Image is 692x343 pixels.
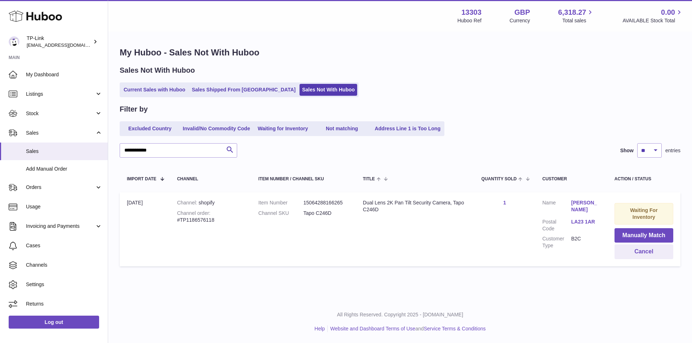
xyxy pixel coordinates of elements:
button: Manually Match [615,228,673,243]
strong: 13303 [461,8,482,17]
span: Add Manual Order [26,166,102,172]
span: Cases [26,242,102,249]
div: Currency [510,17,530,24]
strong: GBP [514,8,530,17]
span: My Dashboard [26,71,102,78]
span: Quantity Sold [482,177,517,181]
div: Item Number / Channel SKU [258,177,349,181]
a: [PERSON_NAME] [571,199,600,213]
dt: Channel SKU [258,210,303,217]
a: Not matching [313,123,371,135]
p: All Rights Reserved. Copyright 2025 - [DOMAIN_NAME] [114,311,686,318]
a: Website and Dashboard Terms of Use [330,326,415,331]
dt: Name [542,199,571,215]
button: Cancel [615,244,673,259]
a: Waiting for Inventory [254,123,312,135]
img: gaby.chen@tp-link.com [9,36,19,47]
span: Title [363,177,375,181]
div: TP-Link [27,35,92,49]
span: Listings [26,91,95,98]
span: Orders [26,184,95,191]
a: Current Sales with Huboo [121,84,188,96]
div: Dual Lens 2K Pan Tilt Security Camera, Tapo C246D [363,199,467,213]
dd: B2C [571,235,600,249]
a: Address Line 1 is Too Long [372,123,443,135]
h1: My Huboo - Sales Not With Huboo [120,47,680,58]
strong: Channel [177,200,199,206]
span: AVAILABLE Stock Total [622,17,683,24]
label: Show [620,147,634,154]
a: Sales Not With Huboo [300,84,357,96]
a: Invalid/No Commodity Code [180,123,253,135]
dt: Postal Code [542,218,571,232]
span: Channels [26,262,102,268]
h2: Filter by [120,104,148,114]
a: Sales Shipped From [GEOGRAPHIC_DATA] [189,84,298,96]
a: Log out [9,316,99,329]
dt: Item Number [258,199,303,206]
span: Sales [26,130,95,136]
a: 1 [503,200,506,206]
a: 0.00 AVAILABLE Stock Total [622,8,683,24]
span: Settings [26,281,102,288]
div: Huboo Ref [457,17,482,24]
strong: Waiting For Inventory [630,207,657,220]
span: 6,318.27 [558,8,586,17]
div: Channel [177,177,244,181]
span: [EMAIL_ADDRESS][DOMAIN_NAME] [27,42,106,48]
span: Stock [26,110,95,117]
div: #TP1186576118 [177,210,244,224]
td: [DATE] [120,192,170,266]
div: shopify [177,199,244,206]
span: Total sales [562,17,594,24]
span: Invoicing and Payments [26,223,95,230]
a: Excluded Country [121,123,179,135]
dt: Customer Type [542,235,571,249]
span: Returns [26,301,102,307]
a: Help [315,326,325,331]
span: Sales [26,148,102,155]
div: Customer [542,177,600,181]
span: Usage [26,203,102,210]
dd: 15064288166265 [303,199,349,206]
span: Import date [127,177,156,181]
a: LA23 1AR [571,218,600,225]
a: Service Terms & Conditions [424,326,486,331]
strong: Channel order [177,210,210,216]
div: Action / Status [615,177,673,181]
a: 6,318.27 Total sales [558,8,595,24]
span: 0.00 [661,8,675,17]
span: entries [665,147,680,154]
h2: Sales Not With Huboo [120,66,195,75]
dd: Tapo C246D [303,210,349,217]
li: and [328,325,485,332]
